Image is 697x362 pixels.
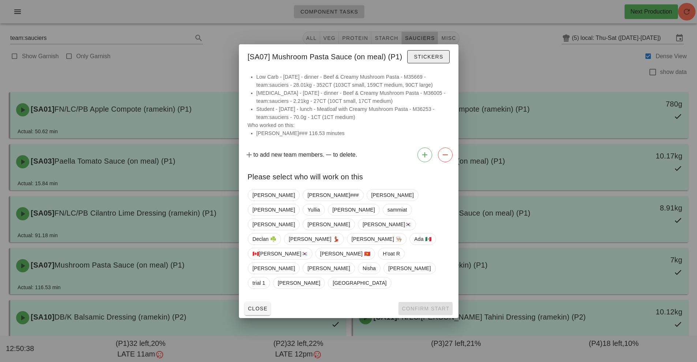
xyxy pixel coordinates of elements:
[362,219,411,230] span: [PERSON_NAME]🇰🇷
[413,54,443,60] span: Stickers
[256,105,450,121] li: Student - [DATE] - lunch - Meatloaf with Creamy Mushroom Pasta - M36253 - team:sauciers - 70.0g -...
[333,277,386,288] span: [GEOGRAPHIC_DATA]
[383,248,400,259] span: H'oat R
[414,234,431,245] span: Ada 🇲🇽
[332,204,375,215] span: [PERSON_NAME]
[371,190,413,201] span: [PERSON_NAME]
[252,234,276,245] span: Declan ☘️
[239,145,458,165] div: to add new team members. to delete.
[248,306,268,311] span: Close
[407,50,449,63] button: Stickers
[277,277,320,288] span: [PERSON_NAME]
[239,73,458,145] div: Who worked on this:
[351,234,402,245] span: [PERSON_NAME] 👨🏼‍🍳
[320,248,370,259] span: [PERSON_NAME] 🇻🇳
[289,234,339,245] span: [PERSON_NAME] 💃🏽
[307,263,350,274] span: [PERSON_NAME]
[252,190,295,201] span: [PERSON_NAME]
[245,302,271,315] button: Close
[239,165,458,186] div: Please select who will work on this
[252,277,265,288] span: trial 1
[256,129,450,137] li: [PERSON_NAME]### 116.53 minutes
[252,219,295,230] span: [PERSON_NAME]
[387,204,407,215] span: sammiat
[307,190,359,201] span: [PERSON_NAME]###
[256,73,450,89] li: Low Carb - [DATE] - dinner - Beef & Creamy Mushroom Pasta - M35669 - team:sauciers - 28.01kg - 35...
[252,204,295,215] span: [PERSON_NAME]
[307,204,320,215] span: Yullia
[256,89,450,105] li: [MEDICAL_DATA] - [DATE] - dinner - Beef & Creamy Mushroom Pasta - M36005 - team:sauciers - 2.21kg...
[362,263,375,274] span: Nisha
[252,263,295,274] span: [PERSON_NAME]
[307,219,350,230] span: [PERSON_NAME]
[388,263,431,274] span: [PERSON_NAME]
[252,248,308,259] span: 🇨🇦[PERSON_NAME]🇰🇷
[239,44,458,67] div: [SA07] Mushroom Pasta Sauce (on meal) (P1)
